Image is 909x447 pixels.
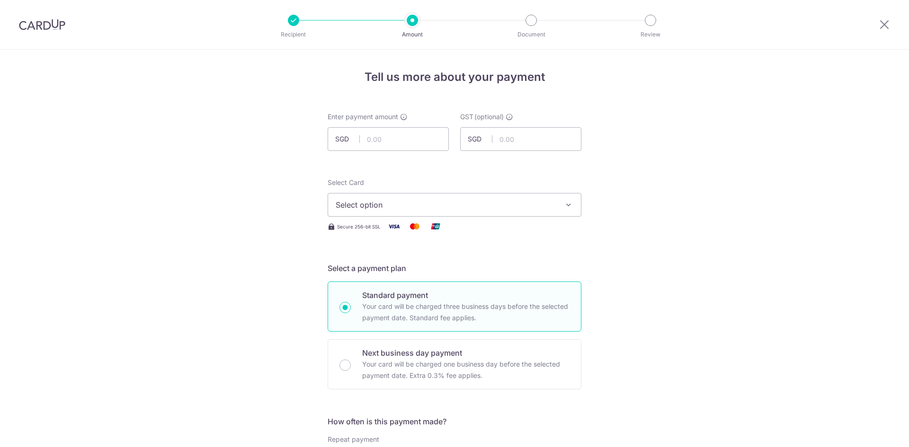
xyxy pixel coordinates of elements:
[362,347,570,359] p: Next business day payment
[460,112,473,122] span: GST
[336,199,556,210] span: Select option
[258,30,329,39] p: Recipient
[384,220,403,232] img: Visa
[377,30,447,39] p: Amount
[474,112,504,122] span: (optional)
[405,220,424,232] img: Mastercard
[19,19,65,30] img: CardUp
[337,223,381,230] span: Secure 256-bit SSL
[496,30,566,39] p: Document
[328,193,581,217] button: Select option
[460,127,581,151] input: 0.00
[328,178,364,186] span: translation missing: en.payables.payment_networks.credit_card.summary.labels.select_card
[335,134,360,144] span: SGD
[362,289,570,301] p: Standard payment
[615,30,686,39] p: Review
[848,419,900,442] iframe: Opens a widget where you can find more information
[362,359,570,381] p: Your card will be charged one business day before the selected payment date. Extra 0.3% fee applies.
[328,263,581,274] h5: Select a payment plan
[328,435,379,444] label: Repeat payment
[328,112,398,122] span: Enter payment amount
[468,134,492,144] span: SGD
[426,220,445,232] img: Union Pay
[328,416,581,427] h5: How often is this payment made?
[328,69,581,86] h4: Tell us more about your payment
[362,301,570,324] p: Your card will be charged three business days before the selected payment date. Standard fee appl...
[328,127,449,151] input: 0.00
